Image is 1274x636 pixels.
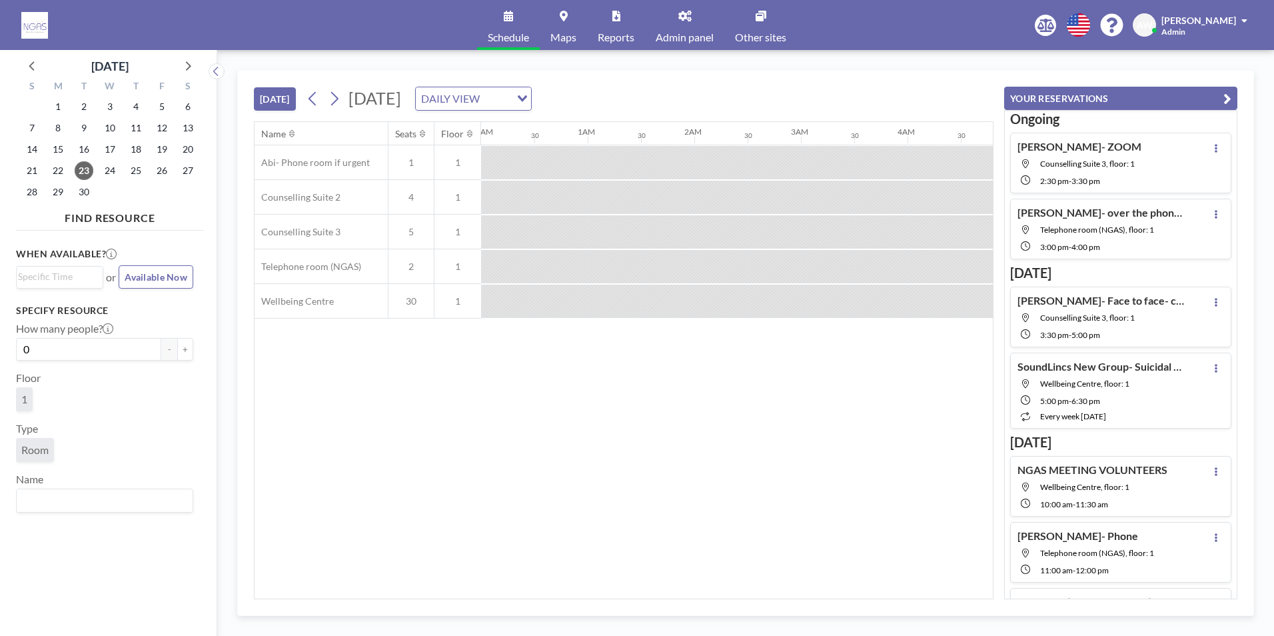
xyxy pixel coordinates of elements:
[101,119,119,137] span: Wednesday, September 10, 2025
[23,161,41,180] span: Sunday, September 21, 2025
[1040,313,1135,323] span: Counselling Suite 3, floor: 1
[49,119,67,137] span: Monday, September 8, 2025
[16,206,204,225] h4: FIND RESOURCE
[957,131,965,140] div: 30
[851,131,859,140] div: 30
[49,97,67,116] span: Monday, September 1, 2025
[1017,206,1184,219] h4: [PERSON_NAME]- over the phone- [PERSON_NAME]
[153,119,171,137] span: Friday, September 12, 2025
[1071,176,1100,186] span: 3:30 PM
[388,226,434,238] span: 5
[488,32,529,43] span: Schedule
[101,97,119,116] span: Wednesday, September 3, 2025
[1040,499,1073,509] span: 10:00 AM
[177,338,193,361] button: +
[149,79,175,96] div: F
[75,97,93,116] span: Tuesday, September 2, 2025
[23,119,41,137] span: Sunday, September 7, 2025
[434,261,481,273] span: 1
[1069,242,1071,252] span: -
[1071,242,1100,252] span: 4:00 PM
[75,183,93,201] span: Tuesday, September 30, 2025
[484,90,509,107] input: Search for option
[388,157,434,169] span: 1
[45,79,71,96] div: M
[255,226,340,238] span: Counselling Suite 3
[123,79,149,96] div: T
[1075,565,1109,575] span: 12:00 PM
[1017,140,1141,153] h4: [PERSON_NAME]- ZOOM
[1017,360,1184,373] h4: SoundLincs New Group- Suicidal support
[255,191,340,203] span: Counselling Suite 2
[16,371,41,385] label: Floor
[1017,294,1184,307] h4: [PERSON_NAME]- Face to face- counselling
[1010,434,1231,451] h3: [DATE]
[638,131,646,140] div: 30
[735,32,786,43] span: Other sites
[1137,19,1153,31] span: AW
[97,79,123,96] div: W
[1069,330,1071,340] span: -
[125,271,187,283] span: Available Now
[1161,27,1185,37] span: Admin
[1071,330,1100,340] span: 5:00 PM
[101,140,119,159] span: Wednesday, September 17, 2025
[1069,176,1071,186] span: -
[17,489,193,512] div: Search for option
[898,127,915,137] div: 4AM
[127,97,145,116] span: Thursday, September 4, 2025
[254,87,296,111] button: [DATE]
[1073,565,1075,575] span: -
[578,127,595,137] div: 1AM
[1040,565,1073,575] span: 11:00 AM
[101,161,119,180] span: Wednesday, September 24, 2025
[1040,176,1069,186] span: 2:30 PM
[1040,396,1069,406] span: 5:00 PM
[1017,595,1179,609] h4: zoom call- [PERSON_NAME]- May
[23,183,41,201] span: Sunday, September 28, 2025
[255,261,361,273] span: Telephone room (NGAS)
[388,295,434,307] span: 30
[75,119,93,137] span: Tuesday, September 9, 2025
[23,140,41,159] span: Sunday, September 14, 2025
[21,12,48,39] img: organization-logo
[388,191,434,203] span: 4
[179,119,197,137] span: Saturday, September 13, 2025
[127,119,145,137] span: Thursday, September 11, 2025
[388,261,434,273] span: 2
[434,191,481,203] span: 1
[1017,529,1138,543] h4: [PERSON_NAME]- Phone
[1010,111,1231,127] h3: Ongoing
[19,79,45,96] div: S
[791,127,808,137] div: 3AM
[471,127,493,137] div: 12AM
[161,338,177,361] button: -
[91,57,129,75] div: [DATE]
[1073,499,1075,509] span: -
[75,161,93,180] span: Tuesday, September 23, 2025
[153,161,171,180] span: Friday, September 26, 2025
[261,128,286,140] div: Name
[106,271,116,284] span: or
[1017,463,1167,477] h4: NGAS MEETING VOLUNTEERS
[153,140,171,159] span: Friday, September 19, 2025
[21,443,49,457] span: Room
[1075,499,1108,509] span: 11:30 AM
[1161,15,1236,26] span: [PERSON_NAME]
[16,322,113,335] label: How many people?
[1040,225,1154,235] span: Telephone room (NGAS), floor: 1
[684,127,702,137] div: 2AM
[179,161,197,180] span: Saturday, September 27, 2025
[434,295,481,307] span: 1
[441,128,464,140] div: Floor
[598,32,634,43] span: Reports
[531,131,539,140] div: 30
[18,269,95,284] input: Search for option
[1040,379,1129,389] span: Wellbeing Centre, floor: 1
[153,97,171,116] span: Friday, September 5, 2025
[255,157,370,169] span: Abi- Phone room if urgent
[1040,330,1069,340] span: 3:30 PM
[744,131,752,140] div: 30
[17,267,103,287] div: Search for option
[1004,87,1237,110] button: YOUR RESERVATIONS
